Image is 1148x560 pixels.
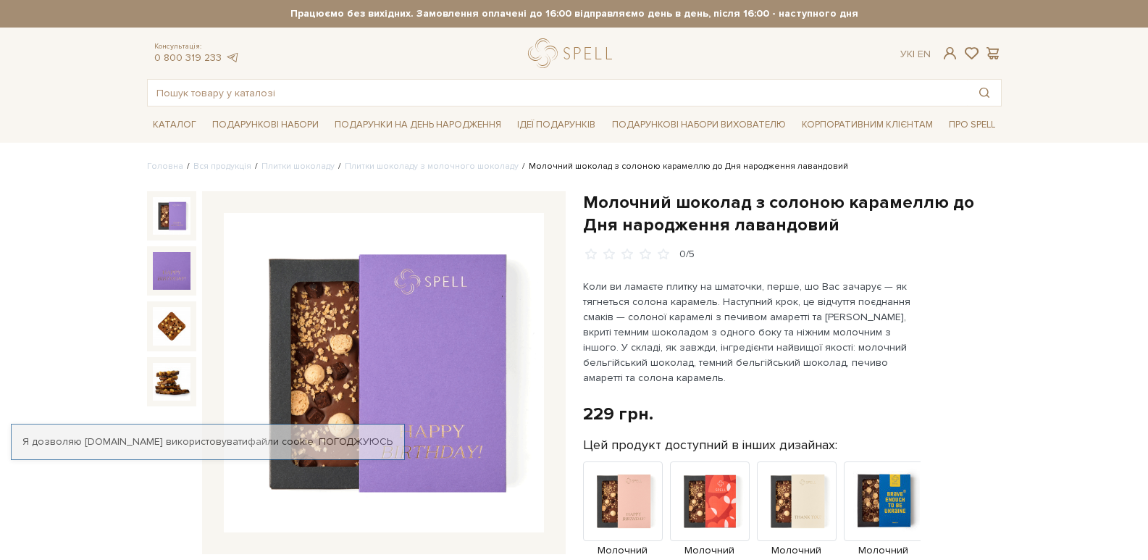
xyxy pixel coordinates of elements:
a: Подарункові набори [206,114,324,136]
a: Про Spell [943,114,1001,136]
a: Каталог [147,114,202,136]
a: Погоджуюсь [319,435,393,448]
a: logo [528,38,619,68]
a: Подарункові набори вихователю [606,112,792,137]
p: Коли ви ламаєте плитку на шматочки, перше, шо Вас зачарує — як тягнеться солона карамель. Наступн... [583,279,923,385]
img: Молочний шоколад з солоною карамеллю до Дня народження лавандовий [153,197,190,235]
a: Плитки шоколаду з молочного шоколаду [345,161,519,172]
img: Молочний шоколад з солоною карамеллю до Дня народження лавандовий [153,307,190,345]
a: 0 800 319 233 [154,51,222,64]
img: Молочний шоколад з солоною карамеллю до Дня народження лавандовий [153,363,190,401]
a: Плитки шоколаду [261,161,335,172]
a: Подарунки на День народження [329,114,507,136]
img: Продукт [757,461,837,541]
img: Продукт [670,461,750,541]
img: Продукт [844,461,923,541]
a: файли cookie [248,435,314,448]
div: 0/5 [679,248,695,262]
div: Ук [900,48,931,61]
a: Ідеї подарунків [511,114,601,136]
label: Цей продукт доступний в інших дизайнах: [583,437,837,454]
li: Молочний шоколад з солоною карамеллю до Дня народження лавандовий [519,160,848,173]
input: Пошук товару у каталозі [148,80,968,106]
a: telegram [225,51,240,64]
a: Вся продукція [193,161,251,172]
img: Продукт [583,461,663,541]
strong: Працюємо без вихідних. Замовлення оплачені до 16:00 відправляємо день в день, після 16:00 - насту... [147,7,1002,20]
span: | [913,48,915,60]
div: 229 грн. [583,403,653,425]
div: Я дозволяю [DOMAIN_NAME] використовувати [12,435,404,448]
span: Консультація: [154,42,240,51]
img: Молочний шоколад з солоною карамеллю до Дня народження лавандовий [153,252,190,290]
h1: Молочний шоколад з солоною карамеллю до Дня народження лавандовий [583,191,1002,236]
a: Корпоративним клієнтам [796,112,939,137]
button: Пошук товару у каталозі [968,80,1001,106]
a: Головна [147,161,183,172]
a: En [918,48,931,60]
img: Молочний шоколад з солоною карамеллю до Дня народження лавандовий [224,213,544,533]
